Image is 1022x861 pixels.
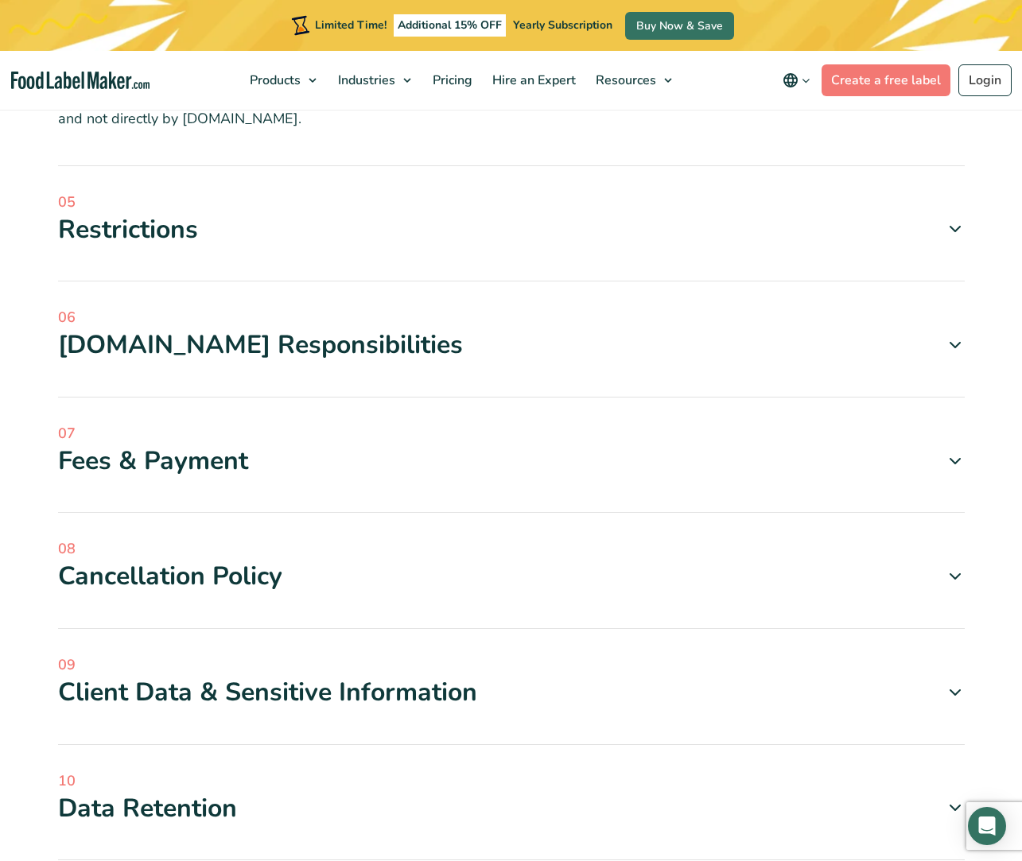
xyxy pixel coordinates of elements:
[58,423,965,444] span: 07
[58,423,965,478] a: 07 Fees & Payment
[58,192,965,213] span: 05
[58,538,965,593] a: 08 Cancellation Policy
[58,676,965,709] div: Client Data & Sensitive Information
[58,213,965,246] div: Restrictions
[58,770,965,792] span: 10
[58,654,965,676] span: 09
[488,72,577,89] span: Hire an Expert
[315,17,387,33] span: Limited Time!
[513,17,612,33] span: Yearly Subscription
[423,51,479,110] a: Pricing
[58,770,965,825] a: 10 Data Retention
[58,560,965,593] div: Cancellation Policy
[428,72,474,89] span: Pricing
[245,72,302,89] span: Products
[328,51,419,110] a: Industries
[591,72,658,89] span: Resources
[58,307,965,362] a: 06 [DOMAIN_NAME] Responsibilities
[58,192,965,246] a: 05 Restrictions
[483,51,582,110] a: Hire an Expert
[625,12,734,40] a: Buy Now & Save
[958,64,1012,96] a: Login
[394,14,506,37] span: Additional 15% OFF
[58,328,965,362] div: [DOMAIN_NAME] Responsibilities
[333,72,397,89] span: Industries
[968,807,1006,845] div: Open Intercom Messenger
[58,792,965,825] div: Data Retention
[240,51,324,110] a: Products
[586,51,680,110] a: Resources
[58,444,965,478] div: Fees & Payment
[58,307,965,328] span: 06
[58,654,965,709] a: 09 Client Data & Sensitive Information
[822,64,950,96] a: Create a free label
[58,538,965,560] span: 08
